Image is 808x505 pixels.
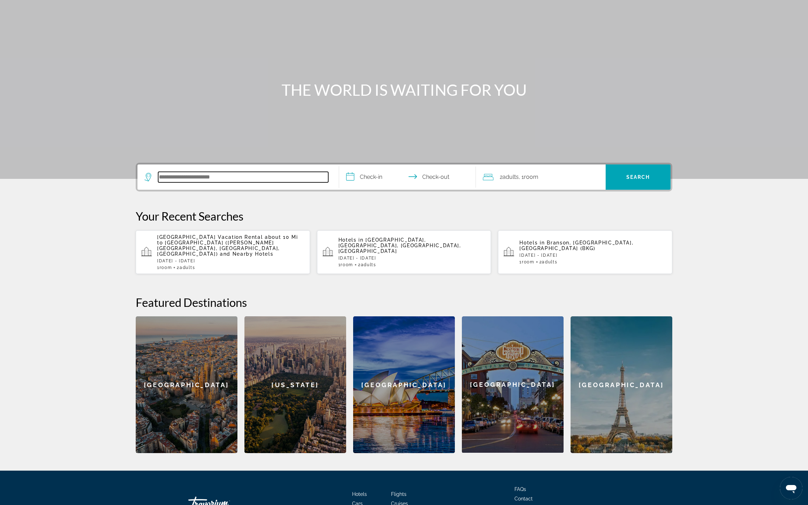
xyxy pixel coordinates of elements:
a: Hotels [352,491,367,497]
p: [DATE] - [DATE] [157,258,304,263]
span: 1 [338,262,353,267]
iframe: Button to launch messaging window [780,477,802,499]
div: [GEOGRAPHIC_DATA] [353,316,455,453]
h1: THE WORLD IS WAITING FOR YOU [272,81,536,99]
p: [DATE] - [DATE] [519,253,667,258]
span: 2 [500,172,519,182]
div: [US_STATE] [244,316,346,453]
span: 2 [539,260,558,264]
span: Adults [503,174,519,180]
span: Hotels in [519,240,545,245]
span: Room [524,174,538,180]
a: Contact [514,496,533,501]
a: FAQs [514,486,526,492]
span: Hotels in [338,237,364,243]
span: Room [160,265,172,270]
span: Adults [180,265,195,270]
a: San Diego[GEOGRAPHIC_DATA] [462,316,564,453]
button: Hotels in Branson, [GEOGRAPHIC_DATA], [GEOGRAPHIC_DATA] (BKG)[DATE] - [DATE]1Room2Adults [498,230,672,274]
a: Barcelona[GEOGRAPHIC_DATA] [136,316,237,453]
a: New York[US_STATE] [244,316,346,453]
span: [GEOGRAPHIC_DATA] Vacation Rental about 10 Mi to [GEOGRAPHIC_DATA] ([PERSON_NAME][GEOGRAPHIC_DATA... [157,234,298,257]
a: Paris[GEOGRAPHIC_DATA] [571,316,672,453]
button: [GEOGRAPHIC_DATA] Vacation Rental about 10 Mi to [GEOGRAPHIC_DATA] ([PERSON_NAME][GEOGRAPHIC_DATA... [136,230,310,274]
span: Room [341,262,353,267]
div: Search widget [137,164,671,190]
span: 1 [519,260,534,264]
div: [GEOGRAPHIC_DATA] [136,316,237,453]
a: Flights [391,491,406,497]
span: and Nearby Hotels [220,251,274,257]
span: 2 [177,265,195,270]
a: Sydney[GEOGRAPHIC_DATA] [353,316,455,453]
span: 2 [358,262,376,267]
span: [GEOGRAPHIC_DATA], [GEOGRAPHIC_DATA], [GEOGRAPHIC_DATA], [GEOGRAPHIC_DATA] [338,237,461,254]
span: Room [522,260,534,264]
span: Adults [542,260,557,264]
button: Hotels in [GEOGRAPHIC_DATA], [GEOGRAPHIC_DATA], [GEOGRAPHIC_DATA], [GEOGRAPHIC_DATA][DATE] - [DAT... [317,230,491,274]
span: , 1 [519,172,538,182]
button: Travelers: 2 adults, 0 children [476,164,606,190]
input: Search hotel destination [158,172,328,182]
button: Search [606,164,671,190]
p: Your Recent Searches [136,209,672,223]
span: Search [626,174,650,180]
h2: Featured Destinations [136,295,672,309]
div: [GEOGRAPHIC_DATA] [462,316,564,453]
div: [GEOGRAPHIC_DATA] [571,316,672,453]
span: Adults [361,262,376,267]
span: Branson, [GEOGRAPHIC_DATA], [GEOGRAPHIC_DATA] (BKG) [519,240,633,251]
span: 1 [157,265,172,270]
button: Select check in and out date [339,164,476,190]
p: [DATE] - [DATE] [338,256,486,261]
